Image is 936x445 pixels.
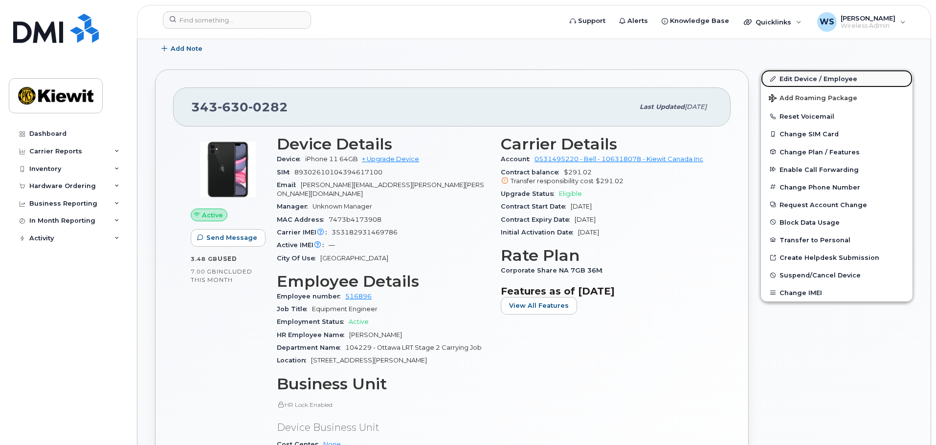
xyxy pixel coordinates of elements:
button: Enable Call Forwarding [761,161,913,178]
span: Active [349,318,369,325]
span: iPhone 11 64GB [305,155,358,163]
span: [DATE] [578,229,599,236]
span: used [218,255,237,262]
a: Create Helpdesk Submission [761,249,913,266]
span: View All Features [509,301,569,310]
a: Edit Device / Employee [761,70,913,87]
span: SIM [277,169,294,176]
span: Alerts [627,16,648,26]
button: View All Features [501,297,577,315]
span: Job Title [277,305,312,313]
span: City Of Use [277,254,320,262]
span: [GEOGRAPHIC_DATA] [320,254,388,262]
iframe: Messenger Launcher [893,403,929,438]
span: Device [277,155,305,163]
div: William Sansom [810,12,913,32]
span: Carrier IMEI [277,229,332,236]
button: Suspend/Cancel Device [761,266,913,284]
button: Change Plan / Features [761,143,913,161]
button: Change SIM Card [761,125,913,143]
span: [DATE] [571,203,592,210]
span: Unknown Manager [312,203,372,210]
span: Equipment Engineer [312,305,378,313]
img: iPhone_11.jpg [199,140,257,199]
input: Find something... [163,11,311,29]
span: 343 [191,100,288,114]
span: 353182931469786 [332,229,398,236]
span: Upgrade Status [501,190,559,197]
span: Contract Start Date [501,203,571,210]
span: 104229 - Ottawa LRT Stage 2 Carrying Job [345,344,482,351]
span: $291.02 [596,177,624,185]
button: Request Account Change [761,196,913,213]
span: Knowledge Base [670,16,729,26]
button: Reset Voicemail [761,107,913,125]
span: Last updated [640,103,685,110]
a: + Upgrade Device [362,155,419,163]
span: Support [578,16,605,26]
button: Block Data Usage [761,213,913,231]
h3: Device Details [277,135,489,153]
button: Add Note [155,40,211,58]
button: Change IMEI [761,284,913,301]
span: [DATE] [685,103,707,110]
span: Email [277,181,301,189]
h3: Features as of [DATE] [501,285,713,297]
span: — [329,241,335,249]
span: Location [277,357,311,364]
button: Add Roaming Package [761,87,913,107]
span: Active IMEI [277,241,329,249]
h3: Business Unit [277,375,489,393]
span: WS [820,16,834,28]
span: 89302610104394617100 [294,169,382,176]
a: Support [563,11,612,31]
p: Device Business Unit [277,421,489,435]
button: Transfer to Personal [761,231,913,249]
span: [PERSON_NAME][EMAIL_ADDRESS][PERSON_NAME][PERSON_NAME][DOMAIN_NAME] [277,181,484,197]
span: [PERSON_NAME] [349,331,402,339]
span: Department Name [277,344,345,351]
span: Employee number [277,293,345,300]
span: Add Note [171,44,202,53]
span: Change Plan / Features [780,148,860,155]
span: MAC Address [277,216,329,223]
span: Add Roaming Package [769,94,857,104]
span: 0282 [248,100,288,114]
span: Contract balance [501,169,564,176]
div: Quicklinks [737,12,808,32]
span: [DATE] [575,216,596,223]
button: Change Phone Number [761,178,913,196]
span: Account [501,155,535,163]
span: 3.48 GB [191,255,218,262]
span: included this month [191,268,252,284]
h3: Carrier Details [501,135,713,153]
span: $291.02 [501,169,713,186]
button: Send Message [191,229,266,247]
h3: Rate Plan [501,247,713,264]
a: Alerts [612,11,655,31]
span: Transfer responsibility cost [511,177,594,185]
a: 516896 [345,293,372,300]
span: HR Employee Name [277,331,349,339]
span: 7.00 GB [191,268,217,275]
span: Enable Call Forwarding [780,166,859,173]
a: 0531495220 - Bell - 106318078 - Kiewit Canada Inc [535,155,703,163]
a: Knowledge Base [655,11,736,31]
span: [STREET_ADDRESS][PERSON_NAME] [311,357,427,364]
span: Quicklinks [756,18,791,26]
span: Eligible [559,190,582,197]
span: Manager [277,203,312,210]
span: Active [202,211,223,220]
p: HR Lock Enabled [277,401,489,409]
span: Corporate Share NA 7GB 36M [501,267,607,274]
span: Send Message [206,233,257,242]
span: Employment Status [277,318,349,325]
h3: Employee Details [277,273,489,290]
span: Suspend/Cancel Device [780,272,861,279]
span: 7473b4173908 [329,216,381,223]
span: Contract Expiry Date [501,216,575,223]
span: [PERSON_NAME] [841,14,895,22]
span: Wireless Admin [841,22,895,30]
span: Initial Activation Date [501,229,578,236]
span: 630 [218,100,248,114]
